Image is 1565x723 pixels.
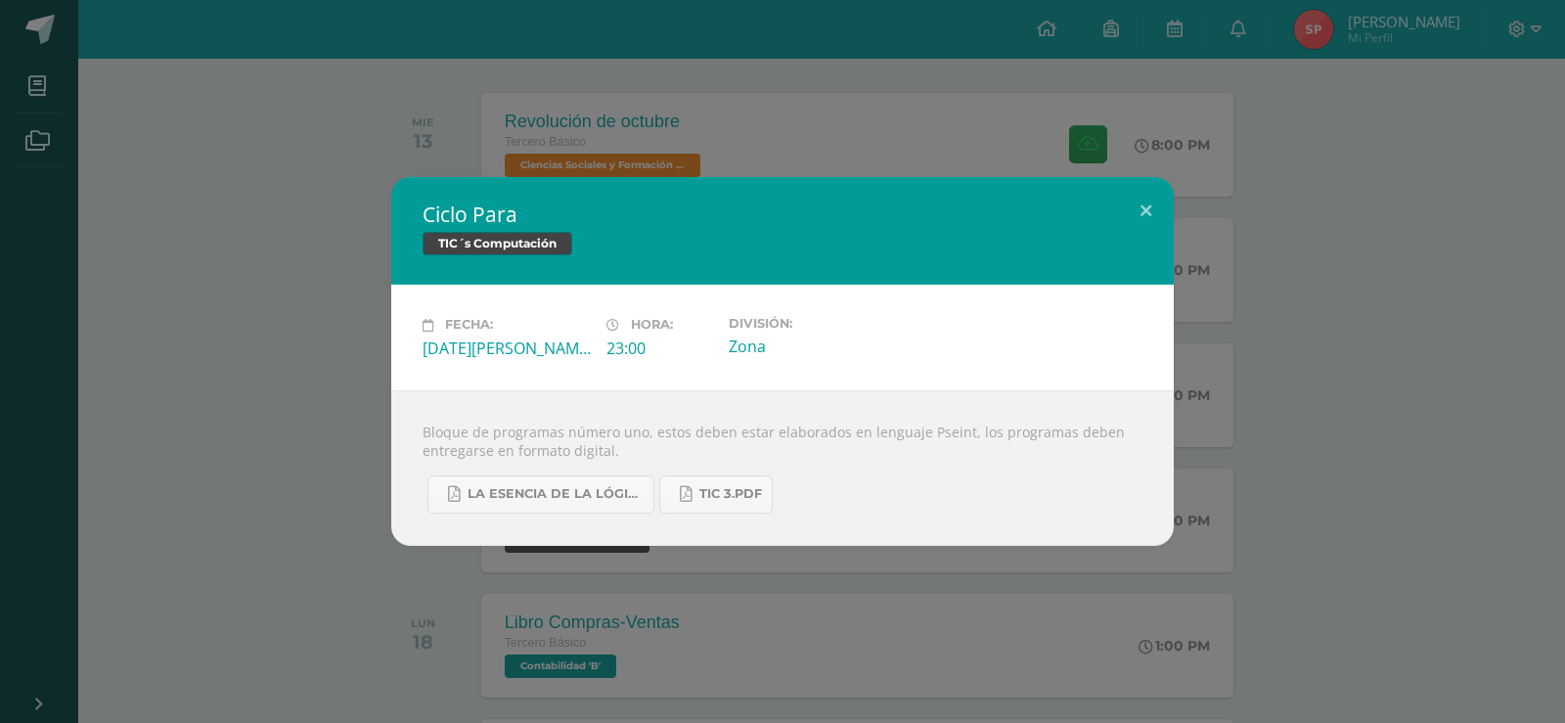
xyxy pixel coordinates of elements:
[391,390,1174,546] div: Bloque de programas número uno, estos deben estar elaborados en lenguaje Pseint, los programas de...
[423,338,591,359] div: [DATE][PERSON_NAME]
[427,475,654,514] a: La Esencia de la Lógica de Programación - [PERSON_NAME] - 1ra Edición.pdf
[423,201,1142,228] h2: Ciclo Para
[423,232,572,255] span: TIC´s Computación
[729,336,897,357] div: Zona
[445,318,493,333] span: Fecha:
[659,475,773,514] a: Tic 3.pdf
[699,486,762,502] span: Tic 3.pdf
[729,316,897,331] label: División:
[631,318,673,333] span: Hora:
[606,338,713,359] div: 23:00
[1118,177,1174,244] button: Close (Esc)
[468,486,644,502] span: La Esencia de la Lógica de Programación - [PERSON_NAME] - 1ra Edición.pdf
